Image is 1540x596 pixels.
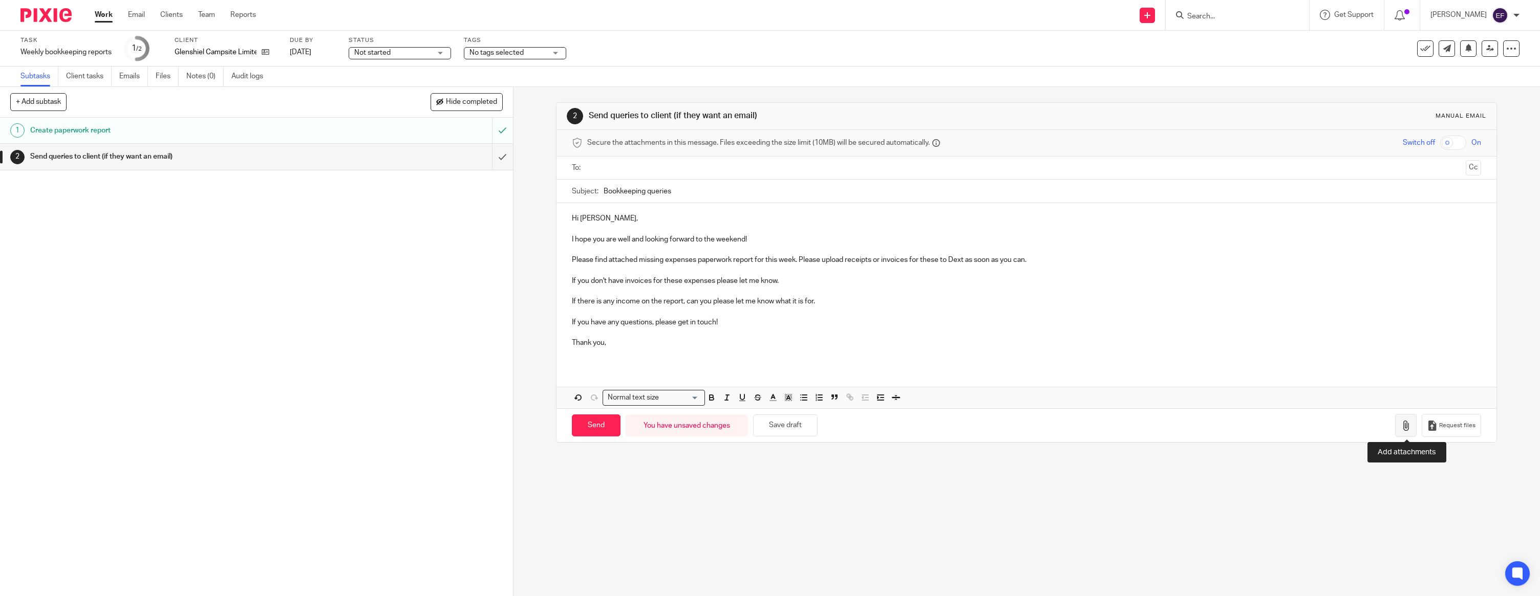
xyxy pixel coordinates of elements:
[464,36,566,45] label: Tags
[572,414,621,436] input: Send
[626,414,748,436] div: You have unsaved changes
[95,10,113,20] a: Work
[662,392,699,403] input: Search for option
[1334,11,1374,18] span: Get Support
[290,36,336,45] label: Due by
[572,213,1481,224] p: Hi [PERSON_NAME],
[175,36,277,45] label: Client
[753,414,818,436] button: Save draft
[30,149,331,164] h1: Send queries to client (if they want an email)
[1492,7,1508,24] img: svg%3E
[1403,138,1435,148] span: Switch off
[128,10,145,20] a: Email
[20,8,72,22] img: Pixie
[354,49,391,56] span: Not started
[160,10,183,20] a: Clients
[20,67,58,86] a: Subtasks
[469,49,524,56] span: No tags selected
[1439,422,1475,430] span: Request files
[119,67,148,86] a: Emails
[572,163,583,173] label: To:
[572,296,1481,306] p: If there is any income on the report, can you please let me know what it is for.
[136,46,142,52] small: /2
[30,123,331,138] h1: Create paperwork report
[1430,10,1487,20] p: [PERSON_NAME]
[446,98,497,106] span: Hide completed
[230,10,256,20] a: Reports
[20,36,112,45] label: Task
[605,392,661,403] span: Normal text size
[10,123,25,138] div: 1
[186,67,224,86] a: Notes (0)
[10,93,67,111] button: + Add subtask
[567,108,583,124] div: 2
[603,390,705,406] div: Search for option
[572,338,1481,348] p: Thank you,
[1422,414,1481,437] button: Request files
[198,10,215,20] a: Team
[1466,160,1481,175] button: Cc
[572,255,1481,265] p: Please find attached missing expenses paperwork report for this week. Please upload receipts or i...
[66,67,112,86] a: Client tasks
[572,186,598,196] label: Subject:
[572,317,1481,327] p: If you have any questions, please get in touch!
[431,93,503,111] button: Hide completed
[231,67,271,86] a: Audit logs
[349,36,451,45] label: Status
[132,42,142,54] div: 1
[175,47,256,57] p: Glenshiel Campsite Limited
[572,276,1481,286] p: If you don't have invoices for these expenses please let me know.
[587,138,930,148] span: Secure the attachments in this message. Files exceeding the size limit (10MB) will be secured aut...
[572,234,1481,245] p: I hope you are well and looking forward to the weekend!
[156,67,179,86] a: Files
[290,49,311,56] span: [DATE]
[10,150,25,164] div: 2
[1436,112,1486,120] div: Manual email
[20,47,112,57] div: Weekly bookkeeping reports
[1186,12,1278,21] input: Search
[1471,138,1481,148] span: On
[589,111,1049,121] h1: Send queries to client (if they want an email)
